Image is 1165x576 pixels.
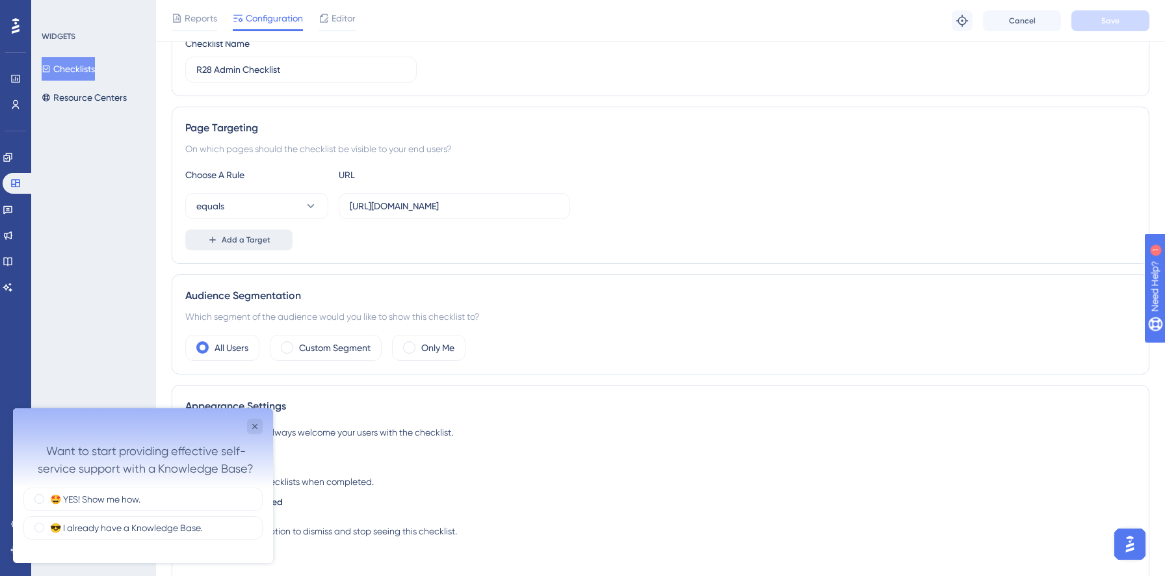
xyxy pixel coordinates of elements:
[339,167,482,183] div: URL
[185,10,217,26] span: Reports
[1110,525,1149,564] iframe: UserGuiding AI Assistant Launcher
[222,235,270,245] span: Add a Target
[42,86,127,109] button: Resource Centers
[1071,10,1149,31] button: Save
[350,199,559,213] input: yourwebsite.com/path
[215,340,248,356] label: All Users
[185,474,1136,490] div: You can also hide checklists when completed.
[196,62,406,77] input: Type your Checklist name
[31,3,81,19] span: Need Help?
[185,399,1136,414] div: Appearance Settings
[185,309,1136,324] div: Which segment of the audience would you like to show this checklist to?
[13,408,273,563] iframe: UserGuiding Survey
[185,167,328,183] div: Choose A Rule
[185,36,250,51] div: Checklist Name
[983,10,1061,31] button: Cancel
[42,31,75,42] div: WIDGETS
[185,120,1136,136] div: Page Targeting
[90,7,94,17] div: 1
[196,198,224,214] span: equals
[332,10,356,26] span: Editor
[185,288,1136,304] div: Audience Segmentation
[185,425,1136,440] div: By default, you can always welcome your users with the checklist.
[185,193,328,219] button: equals
[185,229,293,250] button: Add a Target
[299,340,371,356] label: Custom Segment
[246,10,303,26] span: Configuration
[1009,16,1036,26] span: Cancel
[42,57,95,81] button: Checklists
[185,523,1136,539] div: Give your users the option to dismiss and stop seeing this checklist.
[185,141,1136,157] div: On which pages should the checklist be visible to your end users?
[1101,16,1119,26] span: Save
[421,340,454,356] label: Only Me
